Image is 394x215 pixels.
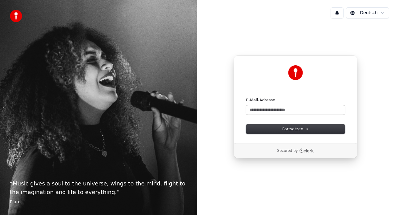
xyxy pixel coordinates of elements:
label: E-Mail-Adresse [246,97,275,103]
img: Youka [288,65,303,80]
p: Secured by [277,148,298,153]
span: Fortsetzen [282,126,309,132]
a: Clerk logo [299,148,314,153]
button: Fortsetzen [246,124,345,134]
p: “ Music gives a soul to the universe, wings to the mind, flight to the imagination and life to ev... [10,179,187,197]
footer: Plato [10,199,187,205]
img: youka [10,10,22,22]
